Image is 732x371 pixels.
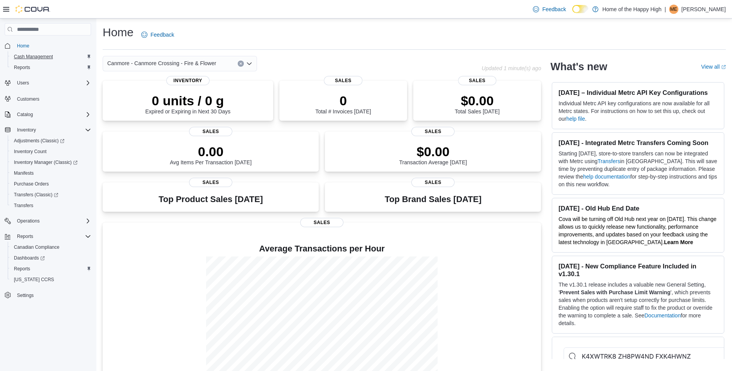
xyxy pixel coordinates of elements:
nav: Complex example [5,37,91,321]
span: Transfers [14,202,33,209]
span: Inventory [17,127,36,133]
span: ME [670,5,677,14]
span: Inventory [166,76,210,85]
button: Reports [8,62,94,73]
a: Feedback [530,2,569,17]
div: Avg Items Per Transaction [DATE] [170,144,252,165]
span: Transfers (Classic) [14,192,58,198]
span: Feedback [150,31,174,39]
div: Expired or Expiring in Next 30 Days [145,93,230,115]
p: Starting [DATE], store-to-store transfers can now be integrated with Metrc using in [GEOGRAPHIC_D... [558,150,718,188]
span: Inventory [14,125,91,135]
button: Cash Management [8,51,94,62]
img: Cova [15,5,50,13]
p: Home of the Happy High [602,5,661,14]
span: Sales [411,127,455,136]
p: Updated 1 minute(s) ago [482,65,541,71]
span: Adjustments (Classic) [14,138,64,144]
span: Cash Management [14,54,53,60]
p: $0.00 [455,93,500,108]
strong: Learn More [664,239,693,245]
a: Reports [11,63,33,72]
p: 0 [315,93,371,108]
input: Dark Mode [572,5,588,13]
button: Reports [8,263,94,274]
p: The v1.30.1 release includes a valuable new General Setting, ' ', which prevents sales when produ... [558,281,718,327]
a: Customers [14,94,42,104]
p: Individual Metrc API key configurations are now available for all Metrc states. For instructions ... [558,99,718,123]
a: Inventory Manager (Classic) [8,157,94,168]
a: Home [14,41,32,51]
span: Home [17,43,29,49]
span: Cash Management [11,52,91,61]
button: Transfers [8,200,94,211]
span: Reports [11,63,91,72]
a: Transfers [598,158,620,164]
span: Operations [17,218,40,224]
button: Reports [2,231,94,242]
a: Transfers (Classic) [8,189,94,200]
h3: [DATE] – Individual Metrc API Key Configurations [558,89,718,96]
a: Transfers [11,201,36,210]
button: Inventory Count [8,146,94,157]
span: Reports [11,264,91,273]
span: Dashboards [14,255,45,261]
button: Settings [2,290,94,301]
span: Purchase Orders [11,179,91,189]
span: Sales [300,218,343,227]
a: Cash Management [11,52,56,61]
button: Canadian Compliance [8,242,94,253]
button: Clear input [238,61,244,67]
button: Reports [14,232,36,241]
div: Transaction Average [DATE] [399,144,467,165]
span: Transfers [11,201,91,210]
span: Manifests [14,170,34,176]
strong: Prevent Sales with Purchase Limit Warning [560,289,670,295]
h3: [DATE] - Integrated Metrc Transfers Coming Soon [558,139,718,147]
span: Canadian Compliance [11,243,91,252]
a: Canadian Compliance [11,243,63,252]
button: Inventory [2,125,94,135]
h2: What's new [550,61,607,73]
span: Feedback [542,5,566,13]
a: Settings [14,291,37,300]
a: Inventory Manager (Classic) [11,158,81,167]
span: Transfers (Classic) [11,190,91,199]
span: Reports [14,232,91,241]
button: Customers [2,93,94,104]
a: Adjustments (Classic) [8,135,94,146]
div: Matthew Esslemont [669,5,678,14]
a: View allExternal link [701,64,726,70]
a: Inventory Count [11,147,50,156]
svg: External link [721,65,726,69]
span: Settings [14,290,91,300]
a: [US_STATE] CCRS [11,275,57,284]
h3: [DATE] - New Compliance Feature Included in v1.30.1 [558,262,718,278]
span: Users [17,80,29,86]
div: Total # Invoices [DATE] [315,93,371,115]
h1: Home [103,25,134,40]
button: Inventory [14,125,39,135]
button: Home [2,40,94,51]
p: $0.00 [399,144,467,159]
h3: [DATE] - Old Hub End Date [558,204,718,212]
span: Sales [324,76,362,85]
span: Adjustments (Classic) [11,136,91,145]
button: Users [14,78,32,88]
button: Catalog [2,109,94,120]
span: Inventory Manager (Classic) [14,159,78,165]
a: help file [566,116,585,122]
span: Canmore - Canmore Crossing - Fire & Flower [107,59,216,68]
a: Feedback [138,27,177,42]
button: [US_STATE] CCRS [8,274,94,285]
a: Dashboards [8,253,94,263]
button: Purchase Orders [8,179,94,189]
a: Adjustments (Classic) [11,136,68,145]
span: Customers [14,94,91,103]
div: Total Sales [DATE] [455,93,500,115]
button: Users [2,78,94,88]
p: [PERSON_NAME] [681,5,726,14]
a: Documentation [644,312,681,319]
a: Purchase Orders [11,179,52,189]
